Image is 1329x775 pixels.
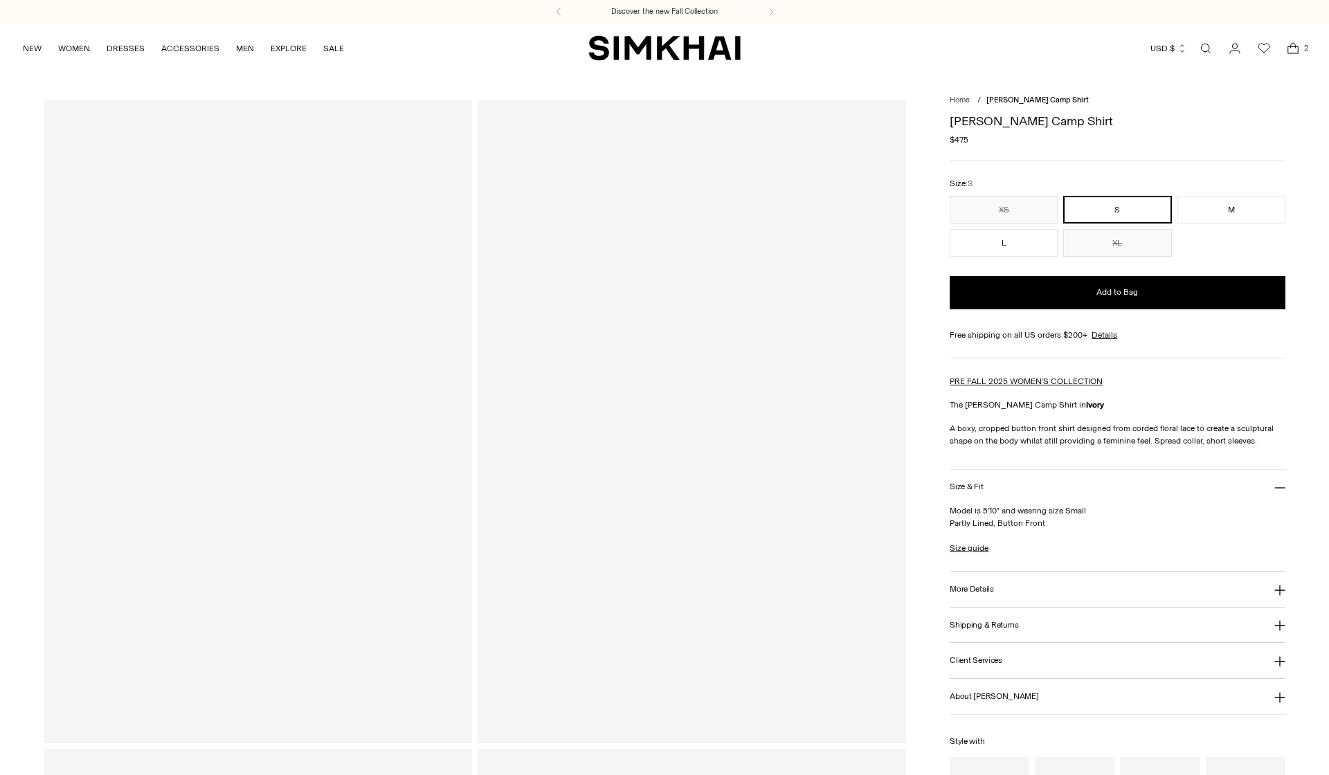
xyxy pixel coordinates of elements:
[478,100,906,742] a: Marjorie Lace Camp Shirt
[950,737,1285,746] h6: Style with
[1092,329,1117,341] a: Details
[950,656,1002,665] h3: Client Services
[950,585,993,594] h3: More Details
[950,422,1285,447] p: A boxy, cropped button front shirt designed from corded floral lace to create a sculptural shape ...
[986,95,1089,104] span: [PERSON_NAME] Camp Shirt
[161,33,219,64] a: ACCESSORIES
[950,679,1285,714] button: About [PERSON_NAME]
[1221,35,1249,62] a: Go to the account page
[950,643,1285,678] button: Client Services
[611,6,718,17] a: Discover the new Fall Collection
[950,572,1285,607] button: More Details
[1192,35,1220,62] a: Open search modal
[1250,35,1278,62] a: Wishlist
[950,470,1285,505] button: Size & Fit
[950,229,1058,257] button: L
[1086,400,1104,410] strong: Ivory
[950,276,1285,309] button: Add to Bag
[950,115,1285,127] h1: [PERSON_NAME] Camp Shirt
[107,33,145,64] a: DRESSES
[588,35,741,62] a: SIMKHAI
[968,179,973,188] span: S
[1279,35,1307,62] a: Open cart modal
[950,376,1103,386] a: PRE FALL 2025 WOMEN'S COLLECTION
[950,621,1019,630] h3: Shipping & Returns
[950,134,968,146] span: $475
[44,100,472,742] a: Marjorie Lace Camp Shirt
[1063,196,1171,224] button: S
[1177,196,1285,224] button: M
[950,95,1285,107] nav: breadcrumbs
[1300,42,1312,54] span: 2
[950,608,1285,643] button: Shipping & Returns
[950,329,1285,341] div: Free shipping on all US orders $200+
[323,33,344,64] a: SALE
[950,482,983,491] h3: Size & Fit
[950,399,1285,411] p: The [PERSON_NAME] Camp Shirt in
[977,95,981,107] div: /
[271,33,307,64] a: EXPLORE
[950,196,1058,224] button: XS
[1150,33,1187,64] button: USD $
[950,504,1285,529] p: Model is 5'10" and wearing size Small Partly Lined, Button Front
[950,95,970,104] a: Home
[1063,229,1171,257] button: XL
[58,33,90,64] a: WOMEN
[23,33,42,64] a: NEW
[236,33,254,64] a: MEN
[1096,286,1138,298] span: Add to Bag
[950,542,988,554] a: Size guide
[950,177,973,190] label: Size:
[950,692,1038,701] h3: About [PERSON_NAME]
